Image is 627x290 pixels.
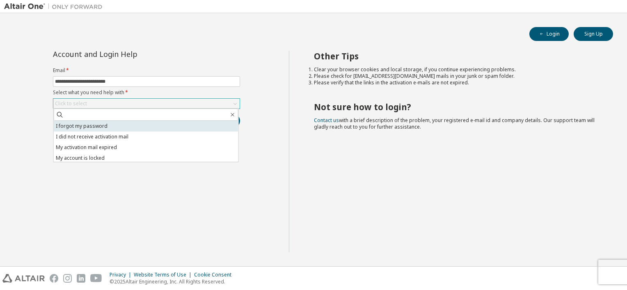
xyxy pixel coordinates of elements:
h2: Other Tips [314,51,599,61]
span: with a brief description of the problem, your registered e-mail id and company details. Our suppo... [314,117,595,130]
div: Account and Login Help [53,51,203,57]
img: altair_logo.svg [2,274,45,283]
button: Sign Up [574,27,613,41]
div: Click to select [55,100,87,107]
button: Login [529,27,569,41]
div: Cookie Consent [194,272,236,278]
li: Clear your browser cookies and local storage, if you continue experiencing problems. [314,66,599,73]
label: Select what you need help with [53,89,240,96]
p: © 2025 Altair Engineering, Inc. All Rights Reserved. [110,278,236,285]
img: youtube.svg [90,274,102,283]
a: Contact us [314,117,339,124]
li: Please verify that the links in the activation e-mails are not expired. [314,79,599,86]
img: facebook.svg [50,274,58,283]
img: linkedin.svg [77,274,85,283]
img: Altair One [4,2,107,11]
img: instagram.svg [63,274,72,283]
h2: Not sure how to login? [314,102,599,112]
label: Email [53,67,240,74]
li: Please check for [EMAIL_ADDRESS][DOMAIN_NAME] mails in your junk or spam folder. [314,73,599,79]
li: I forgot my password [54,121,238,131]
div: Click to select [53,99,240,109]
div: Website Terms of Use [134,272,194,278]
div: Privacy [110,272,134,278]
